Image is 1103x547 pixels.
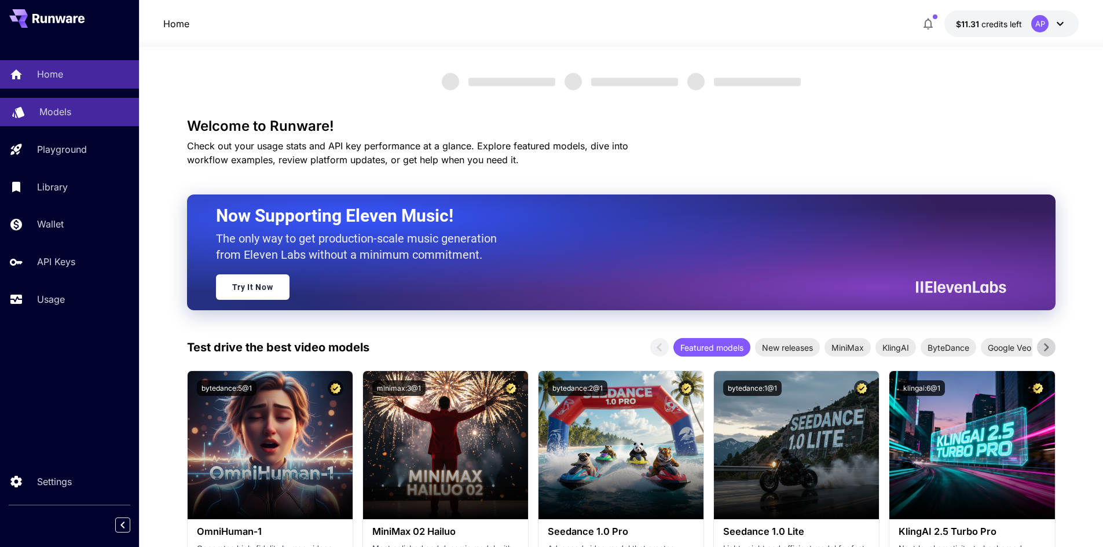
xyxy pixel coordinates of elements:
[363,371,528,519] img: alt
[115,517,130,533] button: Collapse sidebar
[723,380,782,396] button: bytedance:1@1
[755,342,820,354] span: New releases
[372,526,519,537] h3: MiniMax 02 Hailuo
[37,180,68,194] p: Library
[188,371,353,519] img: alt
[824,342,871,354] span: MiniMax
[37,217,64,231] p: Wallet
[187,339,369,356] p: Test drive the best video models
[755,338,820,357] div: New releases
[679,380,694,396] button: Certified Model – Vetted for best performance and includes a commercial license.
[216,205,998,227] h2: Now Supporting Eleven Music!
[216,230,505,263] p: The only way to get production-scale music generation from Eleven Labs without a minimum commitment.
[538,371,703,519] img: alt
[981,19,1022,29] span: credits left
[714,371,879,519] img: alt
[548,526,694,537] h3: Seedance 1.0 Pro
[956,18,1022,30] div: $11.3071
[216,274,290,300] a: Try It Now
[187,118,1056,134] h3: Welcome to Runware!
[37,67,63,81] p: Home
[921,338,976,357] div: ByteDance
[37,292,65,306] p: Usage
[673,338,750,357] div: Featured models
[163,17,189,31] nav: breadcrumb
[548,380,607,396] button: bytedance:2@1
[163,17,189,31] a: Home
[944,10,1079,37] button: $11.3071AP
[673,342,750,354] span: Featured models
[124,515,139,535] div: Collapse sidebar
[372,380,426,396] button: minimax:3@1
[875,338,916,357] div: KlingAI
[503,380,519,396] button: Certified Model – Vetted for best performance and includes a commercial license.
[1031,15,1049,32] div: AP
[723,526,870,537] h3: Seedance 1.0 Lite
[37,255,75,269] p: API Keys
[328,380,343,396] button: Certified Model – Vetted for best performance and includes a commercial license.
[899,526,1045,537] h3: KlingAI 2.5 Turbo Pro
[39,105,71,119] p: Models
[875,342,916,354] span: KlingAI
[37,142,87,156] p: Playground
[981,338,1038,357] div: Google Veo
[889,371,1054,519] img: alt
[824,338,871,357] div: MiniMax
[37,475,72,489] p: Settings
[197,526,343,537] h3: OmniHuman‑1
[1030,380,1046,396] button: Certified Model – Vetted for best performance and includes a commercial license.
[921,342,976,354] span: ByteDance
[197,380,256,396] button: bytedance:5@1
[956,19,981,29] span: $11.31
[187,140,628,166] span: Check out your usage stats and API key performance at a glance. Explore featured models, dive int...
[899,380,945,396] button: klingai:6@1
[854,380,870,396] button: Certified Model – Vetted for best performance and includes a commercial license.
[981,342,1038,354] span: Google Veo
